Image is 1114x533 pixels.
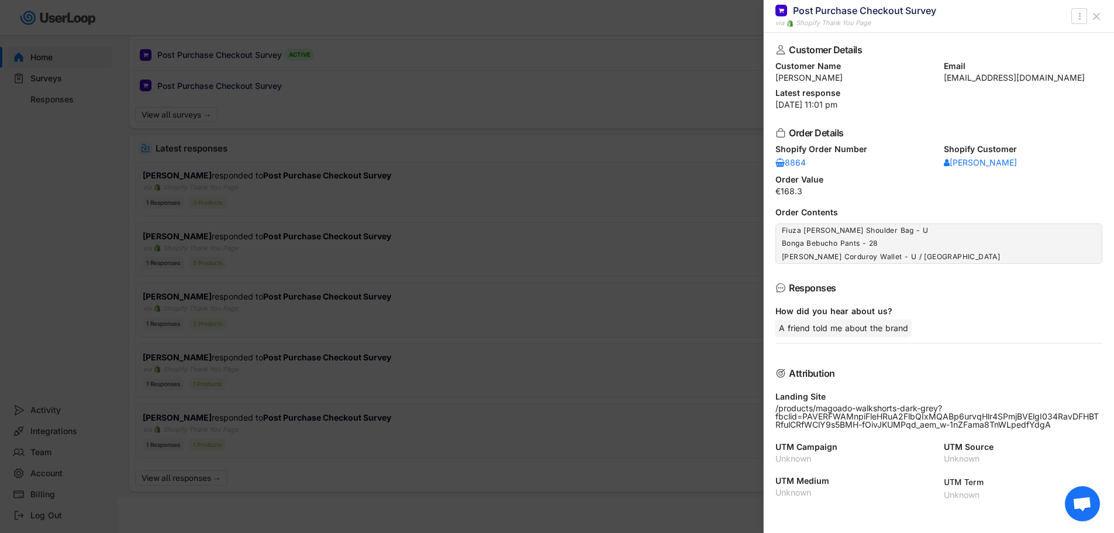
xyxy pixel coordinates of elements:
div: Latest response [775,89,1102,97]
text:  [1078,10,1081,22]
a: [PERSON_NAME] [944,157,1017,169]
div: Customer Name [775,62,934,70]
div: UTM Medium [775,477,934,485]
div: Unknown [944,491,1103,499]
div: Order Details [789,128,1084,137]
div: UTM Source [944,443,1103,451]
div: Shopify Thank You Page [796,18,871,28]
div: Order Value [775,176,1102,184]
a: 8864 [775,157,811,169]
div: [EMAIL_ADDRESS][DOMAIN_NAME] [944,74,1103,82]
div: Order Contents [775,208,1102,216]
div: Customer Details [789,45,1084,54]
div: [PERSON_NAME] [944,159,1017,167]
div: [PERSON_NAME] [775,74,934,82]
div: A friend told me about the brand [775,319,912,337]
div: Shopify Order Number [775,145,934,153]
div: Unknown [775,489,934,497]
div: Email [944,62,1103,70]
div: Shopify Customer [944,145,1103,153]
img: 1156660_ecommerce_logo_shopify_icon%20%281%29.png [787,20,794,27]
div: UTM Campaign [775,443,934,451]
button:  [1074,9,1085,23]
div: Fiuza [PERSON_NAME] Shoulder Bag - U [782,226,1096,235]
div: [PERSON_NAME] Corduroy Wallet - U / [GEOGRAPHIC_DATA] [782,252,1096,262]
div: Attribution [789,369,1084,378]
div: via [775,18,784,28]
div: Unknown [944,455,1103,463]
div: UTM Term [944,477,1103,487]
div: 8864 [775,159,811,167]
div: Unknown [775,455,934,463]
div: /products/magoado-walkshorts-dark-grey?fbclid=PAVERFWAMnpiFleHRuA2FlbQIxMQABp6urvqHlr4SPmjBVElgI0... [775,404,1102,429]
div: Conversa aberta [1065,486,1100,521]
div: Responses [789,283,1084,293]
div: How did you hear about us? [775,306,1093,317]
div: €168.3 [775,187,1102,195]
div: Post Purchase Checkout Survey [793,4,936,17]
div: Landing Site [775,393,1102,401]
div: Bonga Bebucho Pants - 28 [782,239,1096,248]
div: [DATE] 11:01 pm [775,101,1102,109]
